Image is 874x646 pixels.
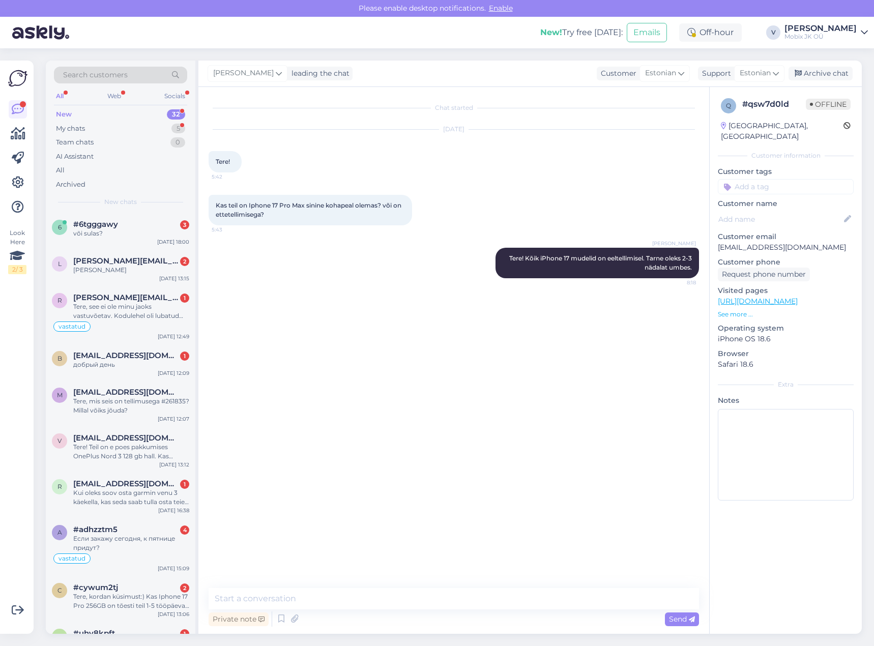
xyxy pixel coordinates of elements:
span: c [57,586,62,594]
p: iPhone OS 18.6 [718,334,854,344]
div: All [56,165,65,175]
div: [PERSON_NAME] [784,24,857,33]
b: New! [540,27,562,37]
div: [DATE] 13:12 [159,461,189,468]
span: Estonian [645,68,676,79]
span: #cywum2tj [73,583,118,592]
p: Customer email [718,231,854,242]
div: 2 / 3 [8,265,26,274]
span: 6 [58,223,62,231]
div: Customer information [718,151,854,160]
div: V [766,25,780,40]
span: 8:18 [658,279,696,286]
input: Add name [718,214,842,225]
div: Team chats [56,137,94,148]
div: 0 [170,137,185,148]
div: [DATE] 15:09 [158,565,189,572]
span: vastatud [59,324,85,330]
div: Private note [209,612,269,626]
div: Archived [56,180,85,190]
span: #adhzztm5 [73,525,118,534]
div: Customer [597,68,636,79]
span: Send [669,614,695,624]
p: Notes [718,395,854,406]
div: 2 [180,257,189,266]
span: 5:42 [212,173,250,181]
div: Chat started [209,103,699,112]
div: Tere, see ei ole minu jaoks vastuvõetav. Kodulehel oli lubatud tarne kuni 5 tööpäeva. Andke teada... [73,302,189,320]
div: Tere! Teil on e poes pakkumises OnePlus Nord 3 128 gb hall. Kas saadavus on tõesti reaalne, milli... [73,443,189,461]
div: [DATE] 12:09 [158,369,189,377]
div: добрый день [73,360,189,369]
div: All [54,90,66,103]
div: [DATE] 12:49 [158,333,189,340]
div: Support [698,68,731,79]
div: [PERSON_NAME] [73,266,189,275]
p: Safari 18.6 [718,359,854,370]
div: My chats [56,124,85,134]
div: Extra [718,380,854,389]
div: 32 [167,109,185,120]
span: binarwelt@gmail.com [73,351,179,360]
div: New [56,109,72,120]
div: või sulas? [73,229,189,238]
span: Tere! Kõik iPhone 17 mudelid on eeltellimisel. Tarne oleks 2-3 nädalat umbes. [509,254,693,271]
div: 1 [180,629,189,638]
div: 5 [171,124,185,134]
p: Customer phone [718,257,854,268]
span: Estonian [740,68,771,79]
span: q [726,102,731,109]
span: #uhy8kpft [73,629,115,638]
span: u [57,632,62,640]
span: r [57,297,62,304]
span: 5:43 [212,226,250,233]
span: m [57,391,63,399]
p: Customer tags [718,166,854,177]
a: [PERSON_NAME]Mobix JK OÜ [784,24,868,41]
span: v [57,437,62,445]
span: raymondtahevli@gmail.com [73,479,179,488]
div: Off-hour [679,23,742,42]
div: # qsw7d0ld [742,98,806,110]
span: vastatud [59,555,85,562]
div: Если закажу сегодня, к пятнице придут? [73,534,189,552]
div: AI Assistant [56,152,94,162]
p: Operating system [718,323,854,334]
span: madisespam@gmail.com [73,388,179,397]
div: 2 [180,583,189,593]
div: [DATE] 13:15 [159,275,189,282]
span: b [57,355,62,362]
div: [DATE] 12:07 [158,415,189,423]
div: 1 [180,480,189,489]
span: a [57,528,62,536]
img: Askly Logo [8,69,27,88]
span: [PERSON_NAME] [213,68,274,79]
div: Try free [DATE]: [540,26,623,39]
span: rene.rajaste@mail.ee [73,293,179,302]
div: [DATE] 18:00 [157,238,189,246]
div: 3 [180,220,189,229]
p: Customer name [718,198,854,209]
a: [URL][DOMAIN_NAME] [718,297,798,306]
span: lauri.enn@gmail.com [73,256,179,266]
div: 1 [180,293,189,303]
span: Enable [486,4,516,13]
span: #6tgggawy [73,220,118,229]
div: Request phone number [718,268,810,281]
div: Web [105,90,123,103]
span: vanderselllauri@hot.ee [73,433,179,443]
div: Mobix JK OÜ [784,33,857,41]
div: Tere, kordan küsimust:) Kas Iphone 17 Pro 256GB on tõesti teil 1-5 tööpäeva jooksul saadaval? [73,592,189,610]
div: [DATE] [209,125,699,134]
div: Archive chat [789,67,853,80]
div: leading the chat [287,68,349,79]
span: l [58,260,62,268]
span: Tere! [216,158,230,165]
span: Offline [806,99,851,110]
button: Emails [627,23,667,42]
input: Add a tag [718,179,854,194]
div: Socials [162,90,187,103]
p: [EMAIL_ADDRESS][DOMAIN_NAME] [718,242,854,253]
span: r [57,483,62,490]
div: [GEOGRAPHIC_DATA], [GEOGRAPHIC_DATA] [721,121,843,142]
